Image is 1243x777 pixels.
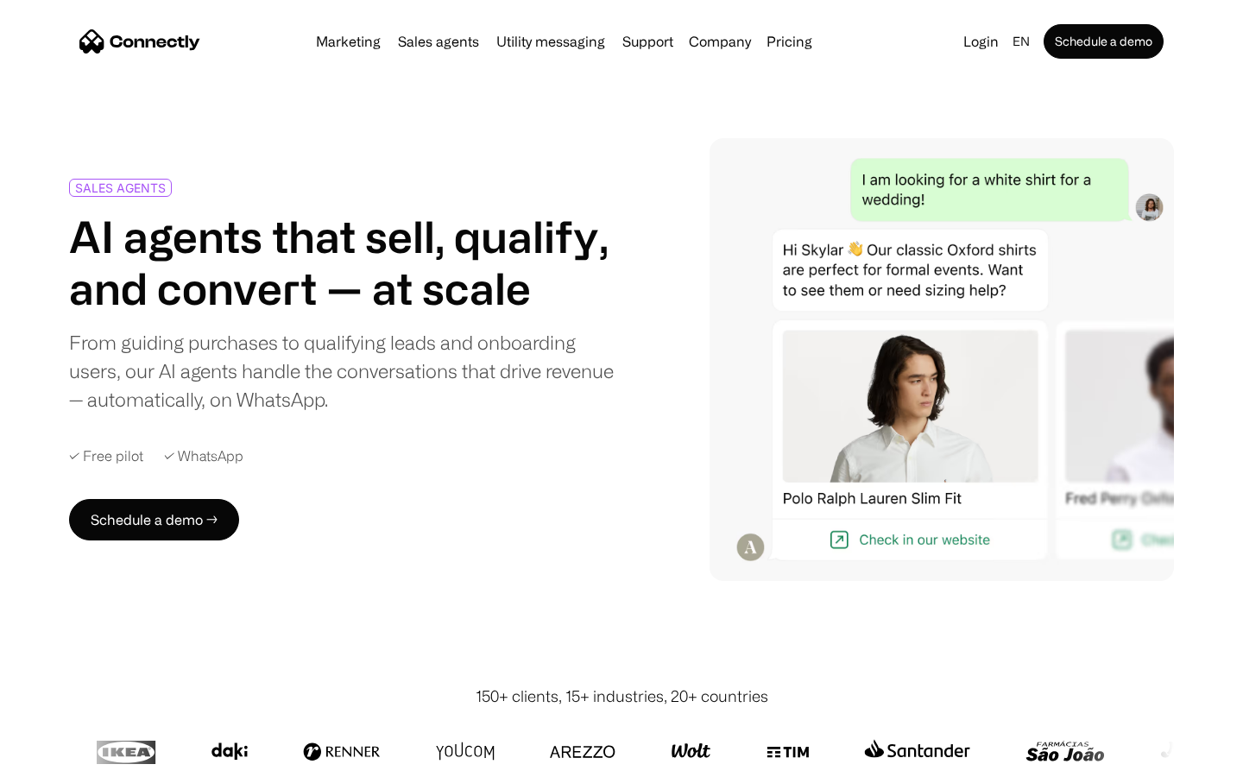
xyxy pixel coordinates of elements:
[69,499,239,540] a: Schedule a demo →
[956,29,1006,54] a: Login
[35,747,104,771] ul: Language list
[689,29,751,54] div: Company
[1013,29,1030,54] div: en
[760,35,819,48] a: Pricing
[309,35,388,48] a: Marketing
[164,448,243,464] div: ✓ WhatsApp
[17,745,104,771] aside: Language selected: English
[1044,24,1164,59] a: Schedule a demo
[69,448,143,464] div: ✓ Free pilot
[615,35,680,48] a: Support
[476,685,768,708] div: 150+ clients, 15+ industries, 20+ countries
[489,35,612,48] a: Utility messaging
[69,328,615,414] div: From guiding purchases to qualifying leads and onboarding users, our AI agents handle the convers...
[391,35,486,48] a: Sales agents
[75,181,166,194] div: SALES AGENTS
[69,211,615,314] h1: AI agents that sell, qualify, and convert — at scale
